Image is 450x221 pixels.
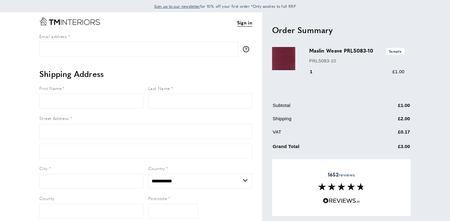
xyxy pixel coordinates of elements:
[39,115,69,121] span: Street Address
[273,115,367,127] td: Shipping
[367,142,410,155] td: £3.00
[39,33,67,39] span: Email address
[273,142,367,155] td: Grand Total
[148,195,167,201] span: Postcode
[309,57,405,65] p: PRL5083-10
[328,171,339,178] strong: 1652
[272,47,295,70] img: Maslin Weave PRL5083-10
[39,17,100,25] a: Go to Home page
[367,128,410,140] td: £0.17
[318,183,365,190] img: Reviews section
[328,172,355,178] span: reviews
[39,195,54,201] span: County
[39,68,252,79] h2: Shipping Address
[386,48,405,54] span: Sample
[323,198,360,204] img: Reviews.io 5 stars
[148,165,165,171] span: Country
[148,85,170,91] span: Last Name
[154,3,200,9] a: Sign up to our newsletter
[243,46,252,52] button: More information
[273,128,367,140] td: VAT
[367,115,410,127] td: £2.00
[367,102,410,114] td: £1.00
[273,102,367,114] td: Subtotal
[309,47,405,54] h3: Maslin Weave PRL5083-10
[237,19,252,27] a: Sign in
[392,69,405,74] span: £1.00
[39,165,48,171] span: City
[272,24,411,36] h2: Order Summary
[309,68,321,75] div: 1
[154,3,296,9] span: for 10% off your first order *Only applies to full RRP
[39,85,61,91] span: First Name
